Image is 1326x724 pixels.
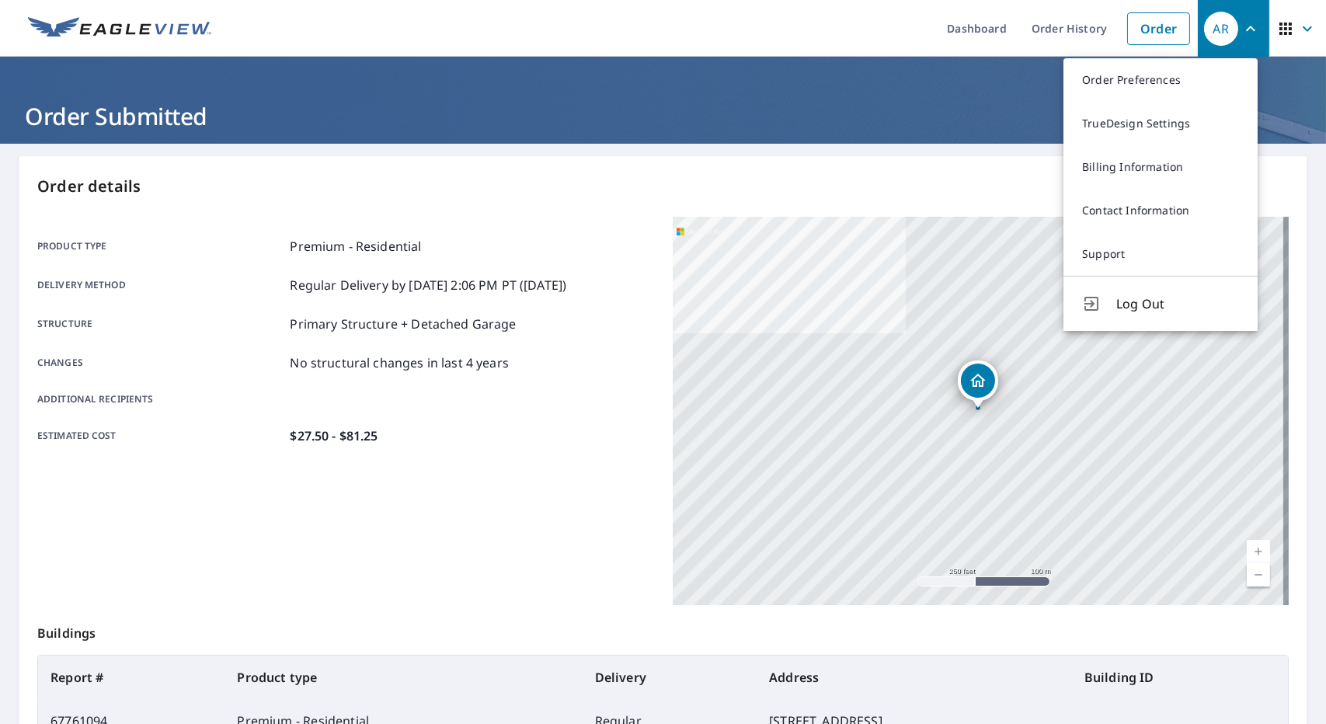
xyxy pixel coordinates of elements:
button: Log Out [1063,276,1258,331]
p: Product type [37,237,284,256]
th: Delivery [583,656,757,699]
p: Primary Structure + Detached Garage [290,315,516,333]
p: Order details [37,175,1289,198]
th: Building ID [1072,656,1288,699]
p: Estimated cost [37,426,284,445]
p: Structure [37,315,284,333]
p: $27.50 - $81.25 [290,426,378,445]
p: Buildings [37,605,1289,655]
span: Log Out [1116,294,1239,313]
th: Product type [224,656,582,699]
p: No structural changes in last 4 years [290,353,509,372]
h1: Order Submitted [19,100,1307,132]
p: Additional recipients [37,392,284,406]
a: Current Level 17, Zoom In [1247,540,1270,563]
img: EV Logo [28,17,211,40]
a: Billing Information [1063,145,1258,189]
a: Contact Information [1063,189,1258,232]
a: Support [1063,232,1258,276]
p: Regular Delivery by [DATE] 2:06 PM PT ([DATE]) [290,276,566,294]
a: Order [1127,12,1190,45]
a: Current Level 17, Zoom Out [1247,563,1270,587]
a: TrueDesign Settings [1063,102,1258,145]
div: Dropped pin, building 1, Residential property, 864 Westshore Ct Casselberry, FL 32707 [958,360,998,409]
p: Premium - Residential [290,237,421,256]
a: Order Preferences [1063,58,1258,102]
p: Changes [37,353,284,372]
th: Address [757,656,1072,699]
p: Delivery method [37,276,284,294]
th: Report # [38,656,224,699]
div: AR [1204,12,1238,46]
